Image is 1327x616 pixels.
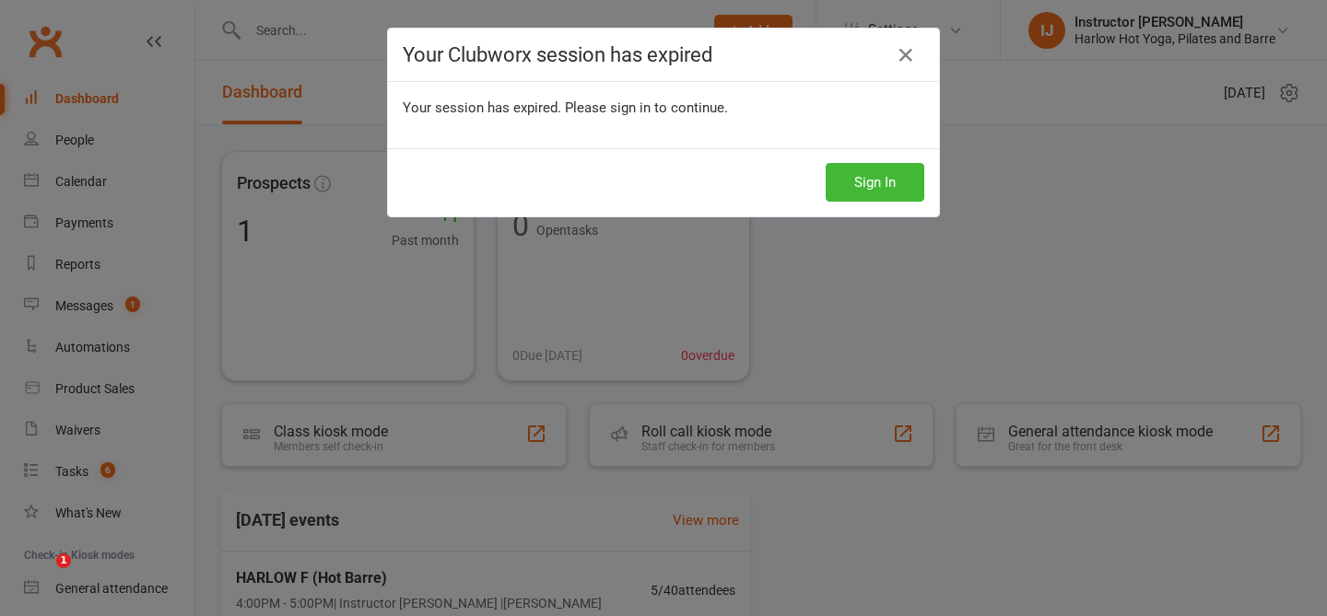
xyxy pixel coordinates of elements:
[403,99,728,116] span: Your session has expired. Please sign in to continue.
[891,41,921,70] a: Close
[18,553,63,598] iframe: Intercom live chat
[56,553,71,568] span: 1
[403,43,924,66] h4: Your Clubworx session has expired
[826,163,924,202] button: Sign In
